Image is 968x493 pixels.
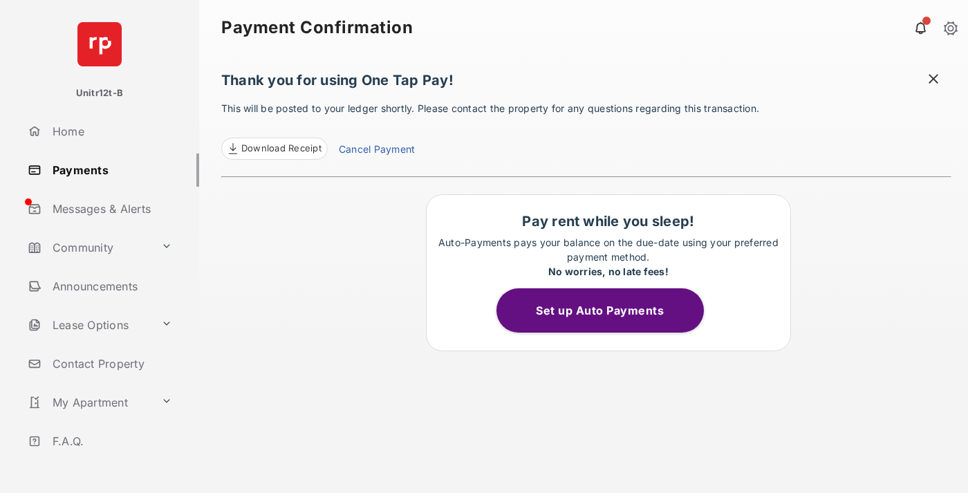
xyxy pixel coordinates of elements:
a: Download Receipt [221,138,328,160]
a: Payments [22,154,199,187]
p: Auto-Payments pays your balance on the due-date using your preferred payment method. [434,235,783,279]
a: Home [22,115,199,148]
a: Cancel Payment [339,142,415,160]
a: Lease Options [22,308,156,342]
img: svg+xml;base64,PHN2ZyB4bWxucz0iaHR0cDovL3d3dy53My5vcmcvMjAwMC9zdmciIHdpZHRoPSI2NCIgaGVpZ2h0PSI2NC... [77,22,122,66]
a: Contact Property [22,347,199,380]
p: This will be posted to your ledger shortly. Please contact the property for any questions regardi... [221,101,951,160]
span: Download Receipt [241,142,322,156]
a: My Apartment [22,386,156,419]
a: Community [22,231,156,264]
a: Messages & Alerts [22,192,199,225]
button: Set up Auto Payments [496,288,704,333]
h1: Thank you for using One Tap Pay! [221,72,951,95]
a: Set up Auto Payments [496,304,720,317]
p: Unitr12t-B [76,86,123,100]
div: No worries, no late fees! [434,264,783,279]
a: Announcements [22,270,199,303]
strong: Payment Confirmation [221,19,413,36]
a: F.A.Q. [22,425,199,458]
h1: Pay rent while you sleep! [434,213,783,230]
